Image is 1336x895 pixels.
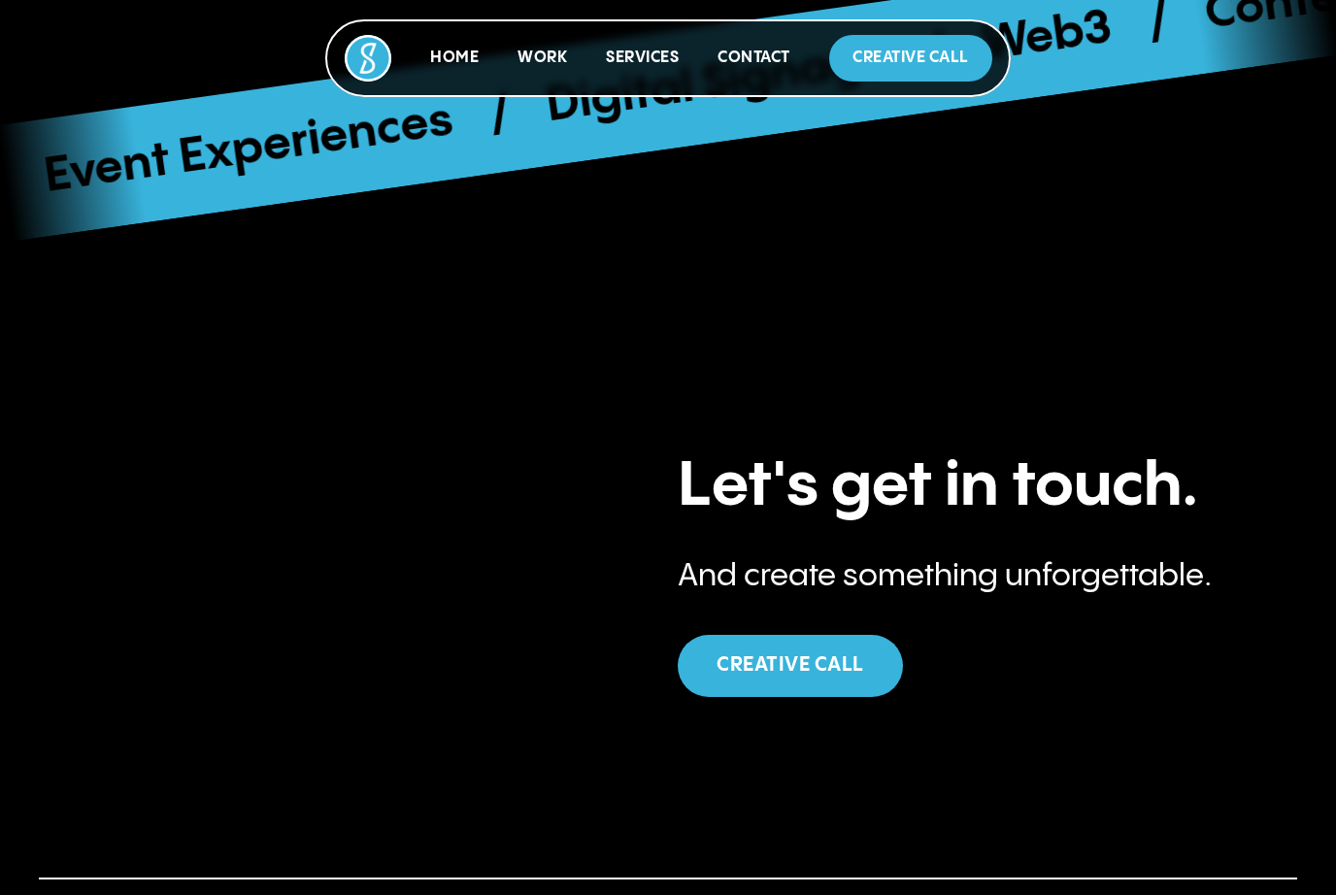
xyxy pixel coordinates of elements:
[678,557,1297,596] p: And create something unforgettable.
[345,35,391,82] img: Socialure Logo
[518,50,567,66] a: Work
[430,50,479,66] a: Home
[40,96,454,204] a: Event Experiences
[717,654,864,678] p: Creative Call
[678,456,1297,518] h3: Let's get in touch.
[852,47,969,70] p: Creative Call
[606,50,679,66] a: Services
[718,50,790,66] a: Contact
